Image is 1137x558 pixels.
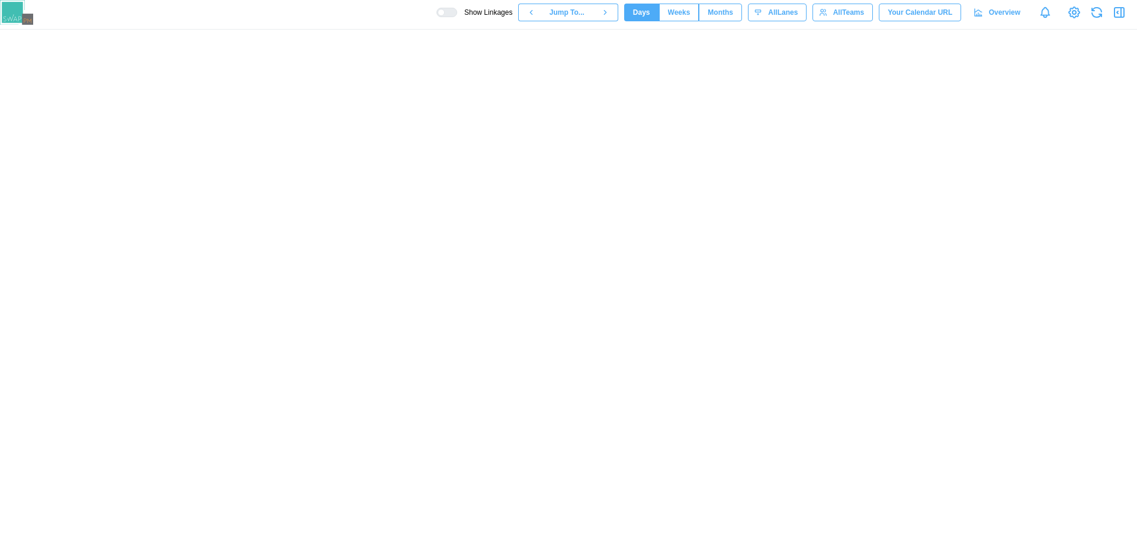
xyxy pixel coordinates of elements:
span: Show Linkages [457,8,512,17]
button: AllLanes [748,4,807,21]
span: Weeks [668,4,690,21]
button: Days [624,4,659,21]
button: Open Drawer [1111,4,1128,21]
button: Jump To... [544,4,592,21]
span: Overview [989,4,1020,21]
a: Notifications [1035,2,1055,22]
button: Your Calendar URL [879,4,961,21]
a: View Project [1066,4,1083,21]
span: Jump To... [550,4,584,21]
span: All Lanes [768,4,798,21]
button: Refresh Grid [1088,4,1105,21]
span: All Teams [833,4,864,21]
button: Weeks [659,4,699,21]
span: Your Calendar URL [888,4,952,21]
span: Months [708,4,733,21]
a: Overview [967,4,1029,21]
button: Months [699,4,742,21]
span: Days [633,4,650,21]
button: AllTeams [812,4,873,21]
